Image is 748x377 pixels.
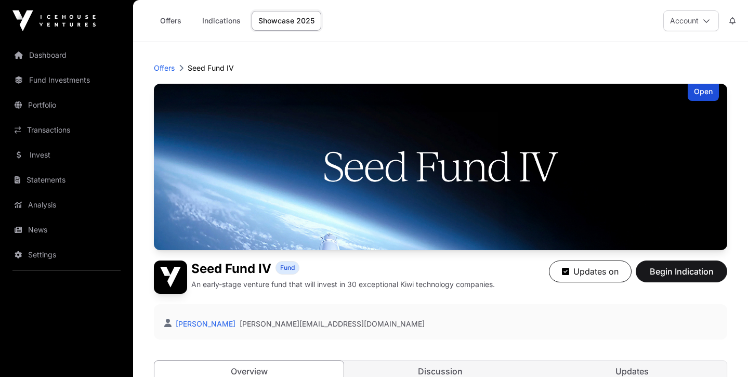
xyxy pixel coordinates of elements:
p: An early-stage venture fund that will invest in 30 exceptional Kiwi technology companies. [191,279,495,290]
a: [PERSON_NAME] [174,319,235,328]
div: Open [688,84,719,101]
p: Seed Fund IV [188,63,234,73]
a: Offers [154,63,175,73]
span: Fund [280,264,295,272]
a: Dashboard [8,44,125,67]
a: Invest [8,144,125,166]
a: Begin Indication [636,271,727,281]
span: Begin Indication [649,265,714,278]
a: [PERSON_NAME][EMAIL_ADDRESS][DOMAIN_NAME] [240,319,425,329]
img: Seed Fund IV [154,84,727,250]
a: Offers [150,11,191,31]
a: Fund Investments [8,69,125,92]
a: Indications [195,11,247,31]
img: Icehouse Ventures Logo [12,10,96,31]
a: Analysis [8,193,125,216]
a: Statements [8,168,125,191]
a: Portfolio [8,94,125,116]
img: Seed Fund IV [154,261,187,294]
button: Updates on [549,261,632,282]
a: Showcase 2025 [252,11,321,31]
a: News [8,218,125,241]
iframe: Chat Widget [696,327,748,377]
button: Begin Indication [636,261,727,282]
a: Settings [8,243,125,266]
button: Account [663,10,719,31]
a: Transactions [8,119,125,141]
h1: Seed Fund IV [191,261,271,277]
